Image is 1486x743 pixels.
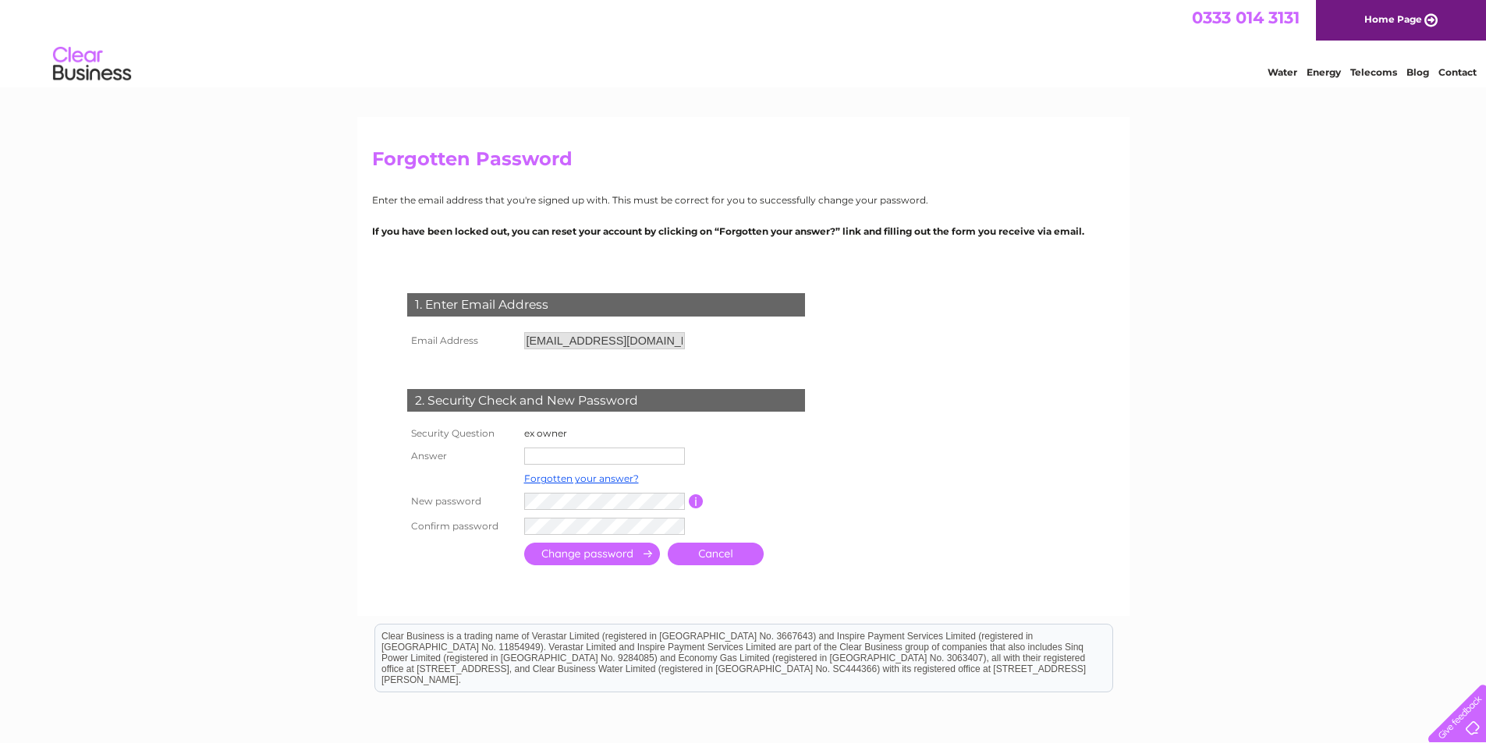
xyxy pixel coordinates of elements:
th: Answer [403,444,520,469]
th: Confirm password [403,514,520,539]
th: Security Question [403,423,520,444]
h2: Forgotten Password [372,148,1115,178]
p: Enter the email address that you're signed up with. This must be correct for you to successfully ... [372,193,1115,207]
img: logo.png [52,41,132,88]
th: New password [403,489,520,514]
p: If you have been locked out, you can reset your account by clicking on “Forgotten your answer?” l... [372,224,1115,239]
a: Water [1268,66,1297,78]
th: Email Address [403,328,520,353]
a: 0333 014 3131 [1192,8,1300,27]
input: Information [689,494,704,508]
div: 2. Security Check and New Password [407,389,805,412]
div: Clear Business is a trading name of Verastar Limited (registered in [GEOGRAPHIC_DATA] No. 3667643... [375,9,1112,76]
a: Forgotten your answer? [524,472,639,484]
a: Energy [1307,66,1341,78]
a: Cancel [668,543,764,565]
a: Telecoms [1350,66,1397,78]
div: 1. Enter Email Address [407,293,805,317]
input: Submit [524,543,660,565]
a: Contact [1438,66,1477,78]
a: Blog [1406,66,1429,78]
label: ex owner [524,427,567,439]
